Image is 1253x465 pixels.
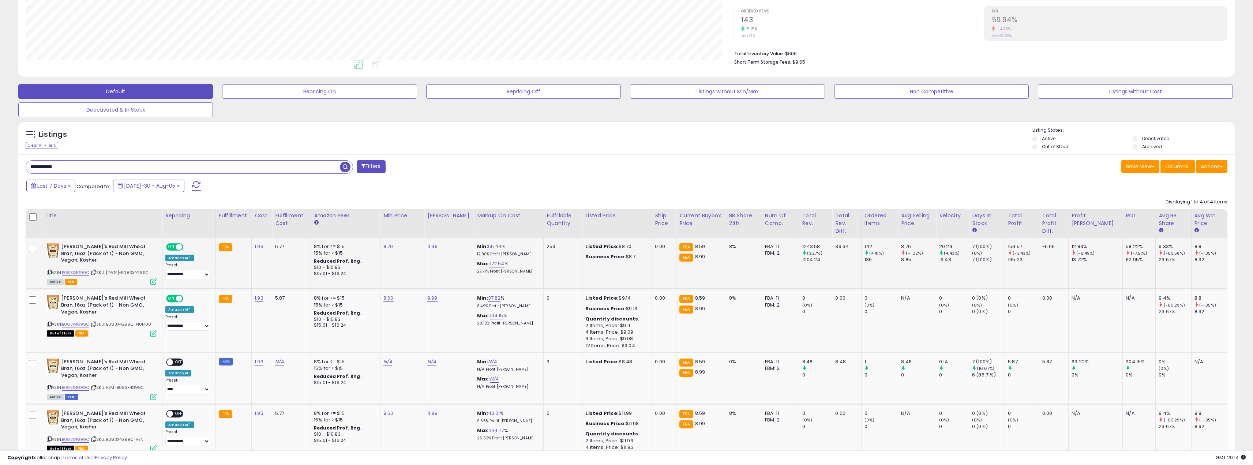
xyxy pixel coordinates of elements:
[939,359,969,365] div: 0.14
[744,26,758,32] small: 5.15%
[695,358,705,365] span: 8.59
[314,212,377,220] div: Amazon Fees
[585,410,646,417] div: $11.99
[477,212,540,220] div: Markup on Cost
[477,321,538,326] p: 20.12% Profit [PERSON_NAME]
[488,295,501,302] a: 37.82
[1199,302,1216,308] small: (-1.35%)
[585,322,646,329] div: 2 Items, Price: $9.11
[1072,243,1122,250] div: 12.83%
[477,295,488,301] b: Min:
[477,252,538,257] p: 12.30% Profit [PERSON_NAME]
[972,212,1002,227] div: Days In Stock
[314,295,375,301] div: 8% for <= $15
[1159,365,1169,371] small: (0%)
[939,212,966,220] div: Velocity
[1159,256,1191,263] div: 23.67%
[972,250,982,256] small: (0%)
[765,295,794,301] div: FBA: 11
[679,295,693,303] small: FBA
[802,410,832,417] div: 0
[1038,84,1233,99] button: Listings without Cost
[61,295,150,317] b: [PERSON_NAME]'s Red Mill Wheat Bran, 16oz (Pack of 1) - Non GMO, Vegan, Kosher
[1072,295,1117,301] div: N/A
[39,130,67,140] h5: Listings
[357,160,385,173] button: Filters
[992,16,1227,26] h2: 59.94%
[765,365,794,372] div: FBM: 2
[477,304,538,309] p: 8.49% Profit [PERSON_NAME]
[655,243,671,250] div: 0.00
[835,359,855,365] div: 8.48
[219,358,233,365] small: FBM
[314,373,362,379] b: Reduced Prof. Rng.
[741,16,976,26] h2: 143
[901,243,936,250] div: 8.76
[547,243,577,250] div: 253
[477,375,490,382] b: Max:
[1008,359,1039,365] div: 5.87
[477,410,538,424] div: %
[972,372,1005,378] div: 6 (85.71%)
[585,305,646,312] div: $9.13
[90,385,144,390] span: | SKU: FBM-B083X4G99C
[1159,308,1191,315] div: 23.67%
[1194,243,1227,250] div: 8.8
[1159,243,1191,250] div: 9.33%
[1072,256,1122,263] div: 13.72%
[679,359,693,367] small: FBA
[76,183,110,190] span: Compared to:
[802,212,829,227] div: Total Rev.
[585,253,626,260] b: Business Price:
[47,295,157,335] div: ASIN:
[1008,308,1039,315] div: 0
[901,359,936,365] div: 8.48
[275,358,284,365] a: N/A
[90,270,149,275] span: | SKU: [DATE]-B083X4G99C
[864,212,895,227] div: Ordered Items
[1194,212,1224,227] div: Avg Win Price
[1199,250,1216,256] small: (-1.35%)
[182,244,194,250] span: OFF
[219,295,232,303] small: FBA
[1159,372,1191,378] div: 0%
[383,243,393,250] a: 8.70
[314,359,375,365] div: 8% for <= $15
[314,365,375,372] div: 15% for > $15
[864,359,898,365] div: 1
[939,295,969,301] div: 0
[1164,302,1185,308] small: (-60.29%)
[802,256,832,263] div: 1204.24
[314,410,375,417] div: 8% for <= $15
[47,243,157,284] div: ASIN:
[47,359,59,373] img: 518DbMdJCzL._SL40_.jpg
[1008,302,1018,308] small: (0%)
[61,410,150,432] b: [PERSON_NAME]'s Red Mill Wheat Bran, 16oz (Pack of 1) - Non GMO, Vegan, Kosher
[314,250,375,256] div: 15% for > $15
[37,182,66,190] span: Last 7 Days
[765,243,794,250] div: FBA: 11
[1076,250,1095,256] small: (-6.49%)
[547,359,577,365] div: 3
[1159,227,1163,234] small: Avg BB Share.
[383,295,394,302] a: 8.60
[585,254,646,260] div: $8.7
[219,212,248,220] div: Fulfillment
[255,410,263,417] a: 1.93
[765,250,794,256] div: FBM: 2
[1121,160,1159,173] button: Save View
[695,253,705,260] span: 8.99
[477,312,538,326] div: %
[585,410,619,417] b: Listed Price:
[383,410,394,417] a: 8.60
[802,243,832,250] div: 1243.58
[765,359,794,365] div: FBA: 11
[864,372,898,378] div: 0
[864,308,898,315] div: 0
[765,302,794,308] div: FBM: 2
[124,182,175,190] span: [DATE]-30 - Aug-05
[972,227,976,234] small: Days In Stock.
[275,295,305,301] div: 5.87
[61,243,150,266] b: [PERSON_NAME]'s Red Mill Wheat Bran, 16oz (Pack of 1) - Non GMO, Vegan, Kosher
[1194,295,1227,301] div: 8.8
